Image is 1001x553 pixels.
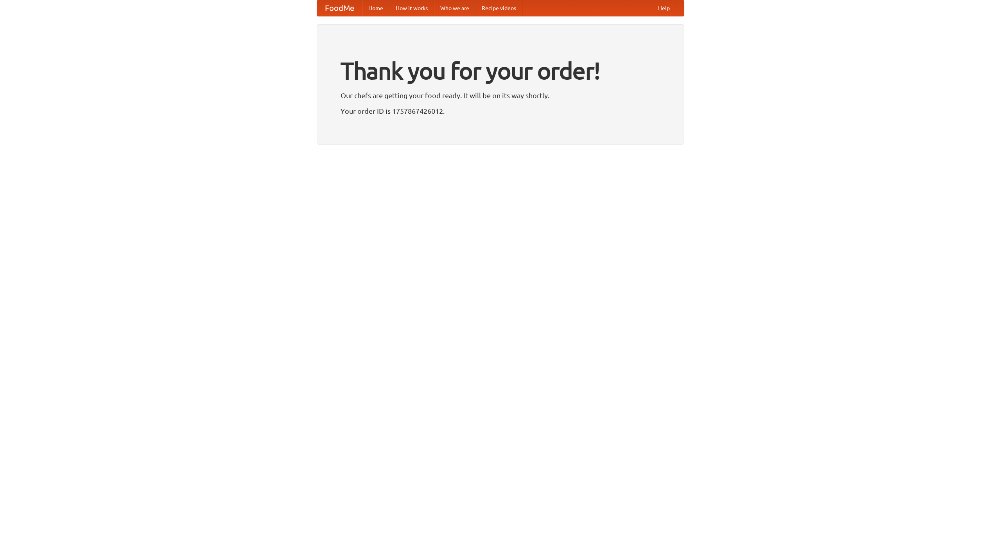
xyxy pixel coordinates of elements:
a: Help [652,0,676,16]
a: Home [362,0,389,16]
a: Recipe videos [475,0,522,16]
h1: Thank you for your order! [341,52,660,89]
a: FoodMe [317,0,362,16]
p: Your order ID is 1757867426012. [341,105,660,117]
a: Who we are [434,0,475,16]
p: Our chefs are getting your food ready. It will be on its way shortly. [341,89,660,101]
a: How it works [389,0,434,16]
